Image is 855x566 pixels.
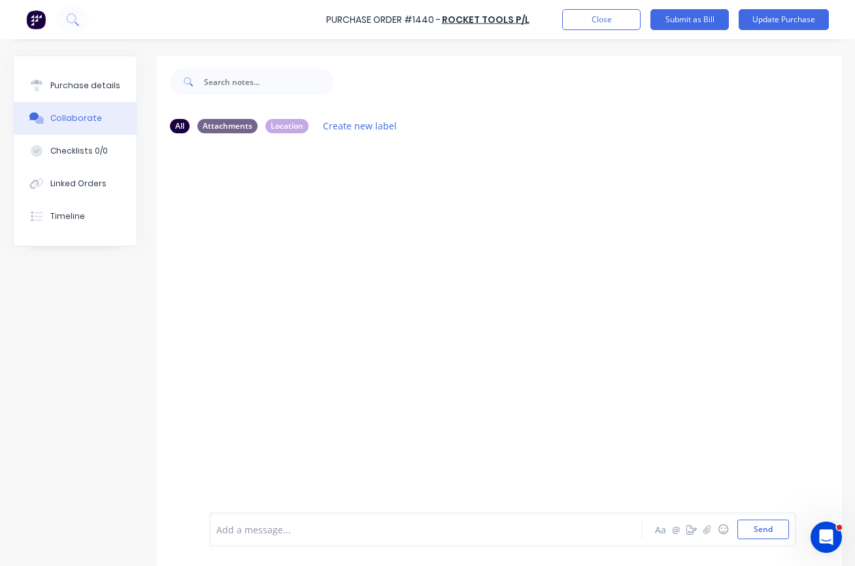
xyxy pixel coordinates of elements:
[14,200,137,233] button: Timeline
[50,210,85,222] div: Timeline
[650,9,729,30] button: Submit as Bill
[562,9,641,30] button: Close
[50,112,102,124] div: Collaborate
[14,167,137,200] button: Linked Orders
[170,119,190,133] div: All
[739,9,829,30] button: Update Purchase
[14,69,137,102] button: Purchase details
[204,69,333,95] input: Search notes...
[442,13,529,26] a: Rocket Tools P/L
[265,119,309,133] div: Location
[197,119,258,133] div: Attachments
[715,522,731,537] button: ☺
[316,117,404,135] button: Create new label
[737,520,789,539] button: Send
[811,522,842,553] iframe: Intercom live chat
[668,522,684,537] button: @
[14,135,137,167] button: Checklists 0/0
[26,10,46,29] img: Factory
[50,178,107,190] div: Linked Orders
[652,522,668,537] button: Aa
[50,80,120,92] div: Purchase details
[326,13,441,27] div: Purchase Order #1440 -
[14,102,137,135] button: Collaborate
[50,145,108,157] div: Checklists 0/0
